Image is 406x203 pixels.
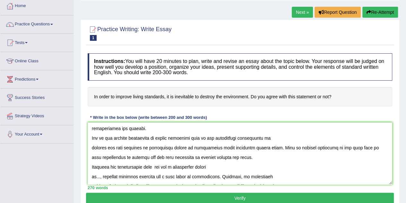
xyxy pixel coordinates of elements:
h2: Practice Writing: Write Essay [88,25,171,41]
span: 1 [90,35,97,41]
a: Next » [292,7,313,18]
div: 270 words [88,185,392,191]
h4: In order to improve living standards, it is inevitable to destroy the environment. Do you agree w... [88,87,392,107]
a: Tests [0,34,73,50]
button: Report Question [315,7,361,18]
a: Your Account [0,125,73,141]
a: Strategy Videos [0,107,73,123]
div: * Write in the box below (write between 200 and 300 words) [88,114,209,120]
b: Instructions: [94,58,125,64]
a: Predictions [0,70,73,86]
a: Online Class [0,52,73,68]
h4: You will have 20 minutes to plan, write and revise an essay about the topic below. Your response ... [88,53,392,81]
a: Success Stories [0,89,73,105]
button: Re-Attempt [362,7,398,18]
a: Practice Questions [0,15,73,31]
